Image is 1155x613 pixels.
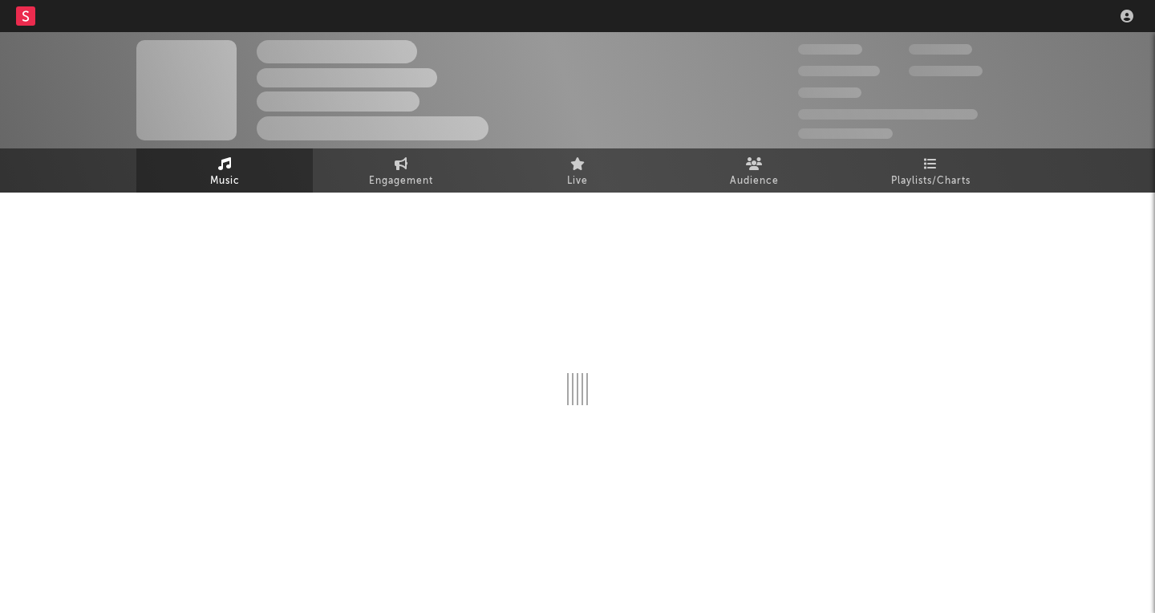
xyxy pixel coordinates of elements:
span: Engagement [369,172,433,191]
span: Playlists/Charts [891,172,971,191]
a: Engagement [313,148,489,193]
span: 50,000,000 [798,66,880,76]
a: Audience [666,148,842,193]
a: Playlists/Charts [842,148,1019,193]
span: Jump Score: 85.0 [798,128,893,139]
span: 300,000 [798,44,862,55]
span: 100,000 [909,44,972,55]
a: Live [489,148,666,193]
span: Music [210,172,240,191]
span: 50,000,000 Monthly Listeners [798,109,978,120]
span: 1,000,000 [909,66,983,76]
a: Music [136,148,313,193]
span: 100,000 [798,87,861,98]
span: Live [567,172,588,191]
span: Audience [730,172,779,191]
